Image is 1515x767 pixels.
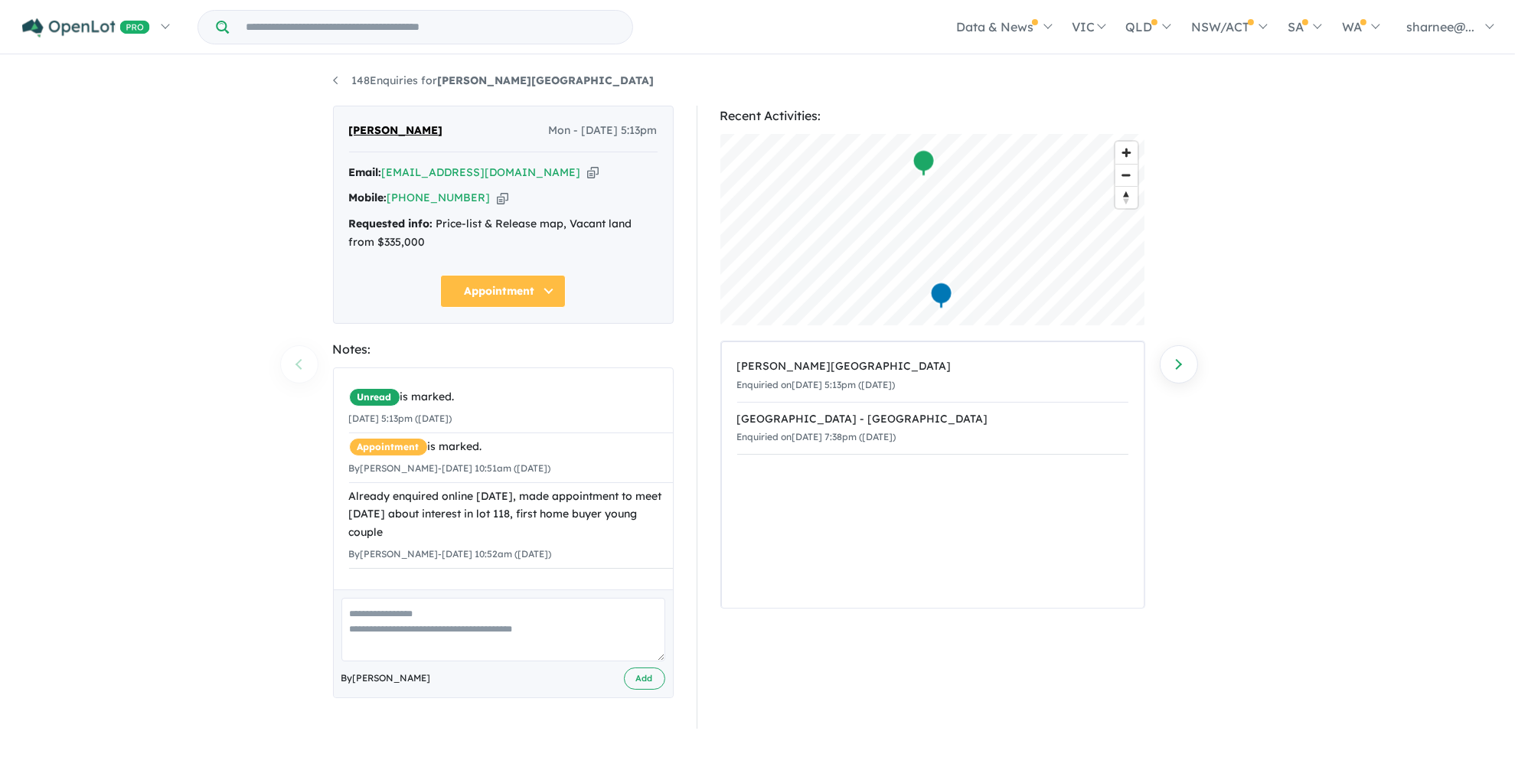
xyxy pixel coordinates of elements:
div: Already enquired online [DATE], made appointment to meet [DATE] about interest in lot 118, first ... [349,488,674,542]
div: Price-list & Release map, Vacant land from $335,000 [349,215,658,252]
img: Openlot PRO Logo White [22,18,150,38]
div: [PERSON_NAME][GEOGRAPHIC_DATA] [737,357,1128,376]
button: Copy [587,165,599,181]
div: [GEOGRAPHIC_DATA] - [GEOGRAPHIC_DATA] [737,410,1128,429]
span: sharnee@... [1406,19,1474,34]
button: Appointment [440,275,566,308]
span: Reset bearing to north [1115,187,1138,208]
small: Enquiried on [DATE] 5:13pm ([DATE]) [737,379,896,390]
span: Mon - [DATE] 5:13pm [549,122,658,140]
strong: [PERSON_NAME][GEOGRAPHIC_DATA] [438,73,655,87]
strong: Mobile: [349,191,387,204]
a: [PERSON_NAME][GEOGRAPHIC_DATA]Enquiried on[DATE] 5:13pm ([DATE]) [737,350,1128,403]
div: Map marker [912,149,935,178]
button: Zoom out [1115,164,1138,186]
button: Copy [497,190,508,206]
span: Zoom out [1115,165,1138,186]
small: By [PERSON_NAME] - [DATE] 10:51am ([DATE]) [349,462,551,474]
button: Add [624,667,665,690]
small: Enquiried on [DATE] 7:38pm ([DATE]) [737,431,896,442]
button: Reset bearing to north [1115,186,1138,208]
strong: Email: [349,165,382,179]
strong: Requested info: [349,217,433,230]
div: Notes: [333,339,674,360]
button: Zoom in [1115,142,1138,164]
span: Appointment [349,438,428,456]
div: Map marker [929,282,952,310]
a: [PHONE_NUMBER] [387,191,491,204]
span: By [PERSON_NAME] [341,671,431,686]
a: 148Enquiries for[PERSON_NAME][GEOGRAPHIC_DATA] [333,73,655,87]
a: [GEOGRAPHIC_DATA] - [GEOGRAPHIC_DATA]Enquiried on[DATE] 7:38pm ([DATE]) [737,402,1128,455]
div: Recent Activities: [720,106,1145,126]
span: Unread [349,388,400,406]
small: By [PERSON_NAME] - [DATE] 10:52am ([DATE]) [349,548,552,560]
canvas: Map [720,134,1145,325]
div: is marked. [349,388,674,406]
input: Try estate name, suburb, builder or developer [232,11,629,44]
nav: breadcrumb [333,72,1183,90]
span: [PERSON_NAME] [349,122,443,140]
a: [EMAIL_ADDRESS][DOMAIN_NAME] [382,165,581,179]
div: is marked. [349,438,674,456]
small: [DATE] 5:13pm ([DATE]) [349,413,452,424]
